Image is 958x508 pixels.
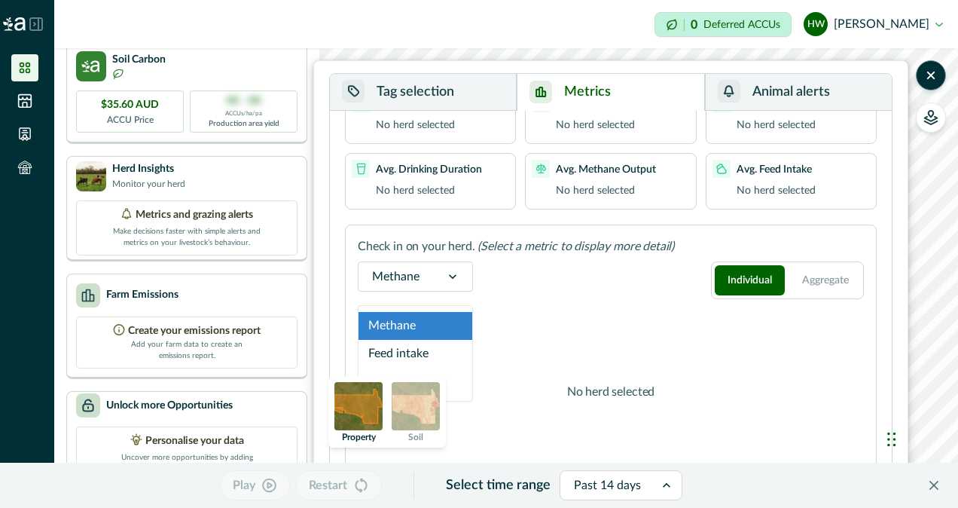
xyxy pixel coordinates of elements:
p: Avg. Methane Output [556,164,656,176]
p: Soil Carbon [112,52,166,68]
img: property preview [334,382,383,430]
p: Farm Emissions [106,287,178,303]
p: Restart [309,476,347,494]
p: Deferred ACCUs [703,19,780,30]
button: Metrics [517,74,704,111]
p: Production area yield [209,118,279,130]
p: Check in on your herd. [358,237,474,256]
button: Aggregate [791,265,861,295]
p: Property [342,433,376,442]
img: Logo [3,17,26,31]
p: Avg. Feed Intake [737,164,812,176]
p: Make decisions faster with simple alerts and metrics on your livestock’s behaviour. [111,223,262,249]
p: No herd selected [737,183,816,199]
p: No herd selected [556,183,635,199]
p: $35.60 AUD [101,97,159,113]
iframe: Chat Widget [883,402,958,474]
button: Close [922,473,946,497]
button: Animal alerts [705,74,892,111]
p: Herd Insights [112,161,185,177]
p: Add your farm data to create an emissions report. [130,339,243,362]
p: Metrics and grazing alerts [136,207,253,223]
div: Activities [358,368,472,396]
p: No herd selected [376,183,455,199]
p: Personalise your data [145,433,244,449]
p: No herd selected [376,118,455,133]
p: Uncover more opportunities by adding further details about your farm management. [111,449,262,486]
p: Create your emissions report [128,323,261,339]
button: Individual [715,265,785,295]
p: Avg. Drinking Duration [376,164,482,176]
button: Restart [296,470,382,500]
p: Monitor your herd [112,177,185,191]
p: No herd selected [556,118,635,133]
button: Helen Wyatt[PERSON_NAME] [804,6,943,42]
div: Drag [887,417,896,462]
p: Soil [408,433,423,442]
div: Feed intake [358,340,472,368]
p: No herd selected [737,118,816,133]
p: Unlock more Opportunities [106,398,233,414]
p: 00 - 00 [227,93,261,109]
p: ACCU Price [107,113,154,127]
div: Methane [358,312,472,340]
p: Select time range [446,476,551,496]
p: No herd selected [567,383,654,401]
p: Play [233,476,255,494]
img: soil preview [392,382,440,430]
p: ACCUs/ha/pa [225,109,262,118]
button: Tag selection [330,74,517,111]
p: (Select a metric to display more detail) [477,237,674,256]
button: Play [220,470,290,500]
p: 0 [691,19,697,31]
